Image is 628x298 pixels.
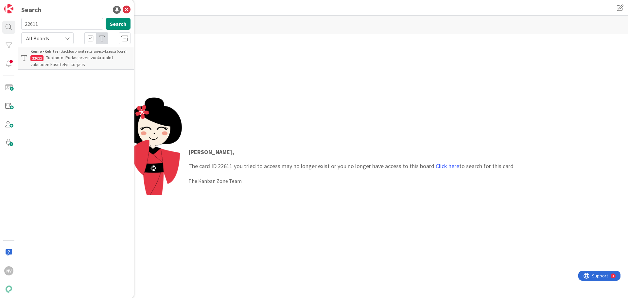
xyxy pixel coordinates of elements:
div: 22611 [30,55,44,61]
div: The Kanban Zone Team [188,177,514,185]
div: Backlog prioriteetti järjestyksessä (core) [30,48,131,54]
div: NV [4,266,13,275]
strong: [PERSON_NAME] , [188,148,234,156]
span: All Boards [26,35,49,42]
span: Tuotanto: Pudasjärven vuokratalot vakuuden käsittelyn korjaus [30,55,113,67]
div: 4 [34,3,36,8]
img: avatar [4,285,13,294]
input: Search for title... [21,18,103,30]
img: Visit kanbanzone.com [4,4,13,13]
p: The card ID 22611 you tried to access may no longer exist or you no longer have access to this bo... [188,148,514,170]
span: Support [14,1,30,9]
b: Kenno - Kehitys › [30,49,61,54]
button: Search [106,18,131,30]
a: Kenno - Kehitys ›Backlog prioriteetti järjestyksessä (core)22611Tuotanto: Pudasjärven vuokratalot... [18,47,134,70]
div: Search [21,5,42,15]
a: Click here [436,162,459,170]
